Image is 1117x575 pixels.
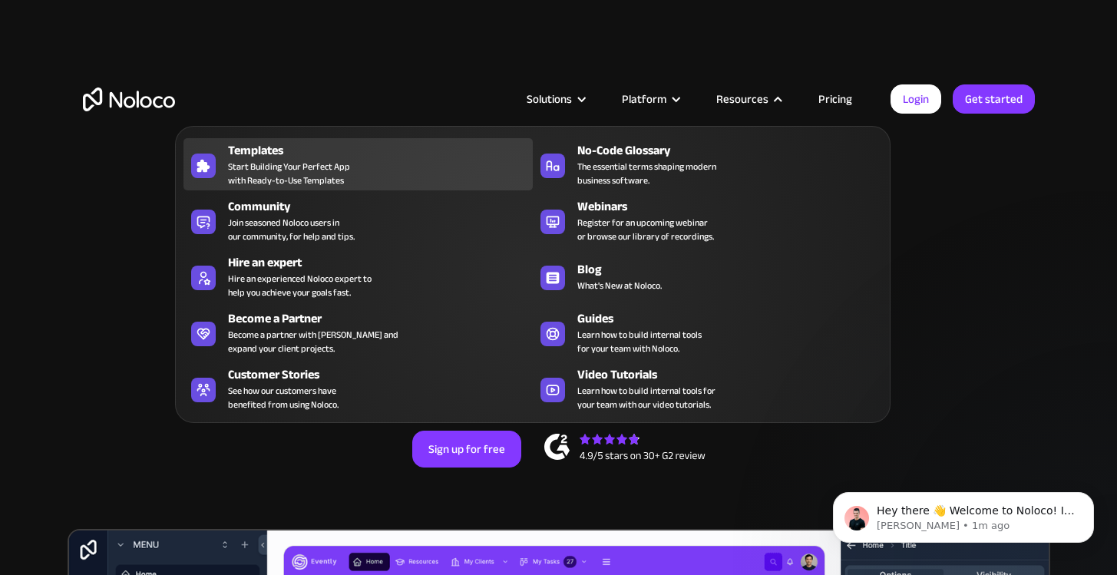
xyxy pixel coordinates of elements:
[228,141,540,160] div: Templates
[577,384,715,411] span: Learn how to build internal tools for your team with our video tutorials.
[891,84,941,114] a: Login
[533,194,882,246] a: WebinarsRegister for an upcoming webinaror browse our library of recordings.
[183,250,533,302] a: Hire an expertHire an experienced Noloco expert tohelp you achieve your goals fast.
[183,194,533,246] a: CommunityJoin seasoned Noloco users inour community, for help and tips.
[228,197,540,216] div: Community
[527,89,572,109] div: Solutions
[716,89,768,109] div: Resources
[697,89,799,109] div: Resources
[577,141,889,160] div: No-Code Glossary
[622,89,666,109] div: Platform
[83,88,175,111] a: home
[183,306,533,359] a: Become a PartnerBecome a partner with [PERSON_NAME] andexpand your client projects.
[228,384,339,411] span: See how our customers have benefited from using Noloco.
[577,328,702,355] span: Learn how to build internal tools for your team with Noloco.
[175,104,891,423] nav: Resources
[577,309,889,328] div: Guides
[577,197,889,216] div: Webinars
[412,431,521,468] a: Sign up for free
[183,138,533,190] a: TemplatesStart Building Your Perfect Appwith Ready-to-Use Templates
[953,84,1035,114] a: Get started
[228,309,540,328] div: Become a Partner
[577,365,889,384] div: Video Tutorials
[810,460,1117,567] iframe: Intercom notifications message
[799,89,871,109] a: Pricing
[83,189,1035,312] h2: Business Apps for Teams
[577,260,889,279] div: Blog
[228,365,540,384] div: Customer Stories
[533,362,882,415] a: Video TutorialsLearn how to build internal tools foryour team with our video tutorials.
[577,279,662,292] span: What's New at Noloco.
[533,306,882,359] a: GuidesLearn how to build internal toolsfor your team with Noloco.
[228,272,372,299] div: Hire an experienced Noloco expert to help you achieve your goals fast.
[228,216,355,243] span: Join seasoned Noloco users in our community, for help and tips.
[577,160,716,187] span: The essential terms shaping modern business software.
[533,138,882,190] a: No-Code GlossaryThe essential terms shaping modernbusiness software.
[533,250,882,302] a: BlogWhat's New at Noloco.
[603,89,697,109] div: Platform
[183,362,533,415] a: Customer StoriesSee how our customers havebenefited from using Noloco.
[228,160,350,187] span: Start Building Your Perfect App with Ready-to-Use Templates
[228,253,540,272] div: Hire an expert
[577,216,714,243] span: Register for an upcoming webinar or browse our library of recordings.
[228,328,398,355] div: Become a partner with [PERSON_NAME] and expand your client projects.
[507,89,603,109] div: Solutions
